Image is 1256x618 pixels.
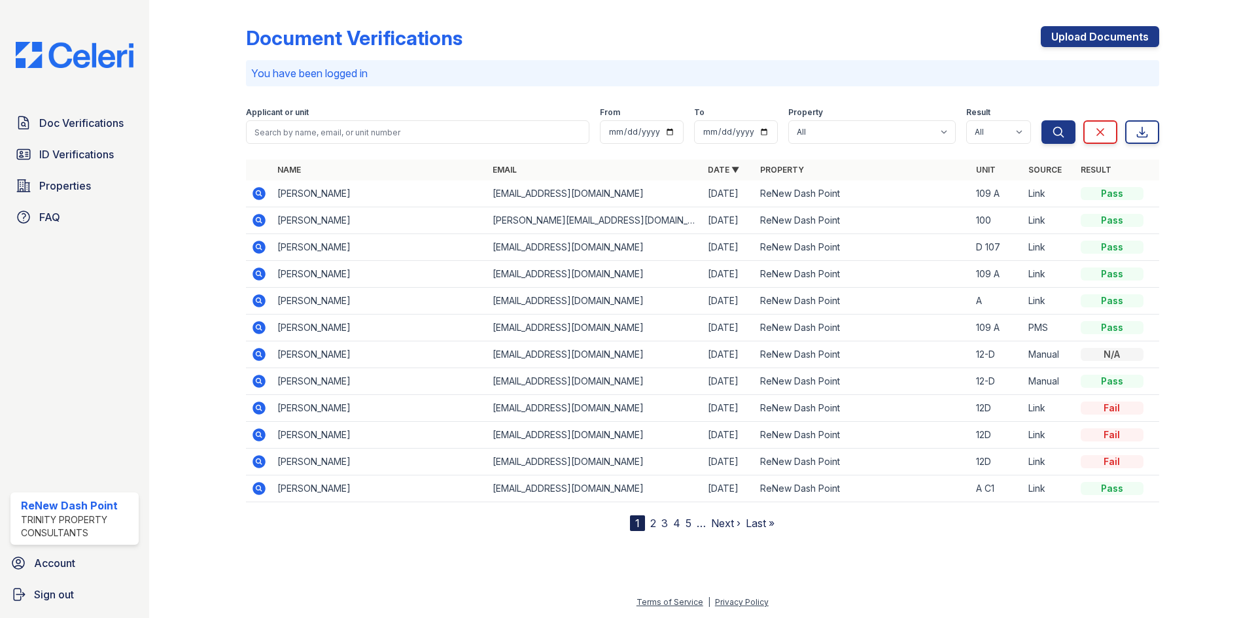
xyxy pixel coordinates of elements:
[976,165,996,175] a: Unit
[1081,321,1143,334] div: Pass
[1023,368,1075,395] td: Manual
[1081,165,1111,175] a: Result
[637,597,703,607] a: Terms of Service
[755,288,970,315] td: ReNew Dash Point
[697,515,706,531] span: …
[272,261,487,288] td: [PERSON_NAME]
[272,368,487,395] td: [PERSON_NAME]
[755,180,970,207] td: ReNew Dash Point
[703,449,755,475] td: [DATE]
[487,395,703,422] td: [EMAIL_ADDRESS][DOMAIN_NAME]
[487,288,703,315] td: [EMAIL_ADDRESS][DOMAIN_NAME]
[272,475,487,502] td: [PERSON_NAME]
[39,209,60,225] span: FAQ
[1081,348,1143,361] div: N/A
[1023,288,1075,315] td: Link
[1081,187,1143,200] div: Pass
[971,341,1023,368] td: 12-D
[760,165,804,175] a: Property
[1028,165,1062,175] a: Source
[1081,294,1143,307] div: Pass
[1081,267,1143,281] div: Pass
[971,315,1023,341] td: 109 A
[1023,180,1075,207] td: Link
[711,517,741,530] a: Next ›
[10,141,139,167] a: ID Verifications
[1081,428,1143,441] div: Fail
[746,517,775,530] a: Last »
[788,107,823,118] label: Property
[5,42,144,68] img: CE_Logo_Blue-a8612792a0a2168367f1c8372b55b34899dd931a85d93a1a3d3e32e68fde9ad4.png
[694,107,705,118] label: To
[272,315,487,341] td: [PERSON_NAME]
[755,422,970,449] td: ReNew Dash Point
[487,422,703,449] td: [EMAIL_ADDRESS][DOMAIN_NAME]
[487,475,703,502] td: [EMAIL_ADDRESS][DOMAIN_NAME]
[703,315,755,341] td: [DATE]
[1081,402,1143,415] div: Fail
[1023,475,1075,502] td: Link
[21,498,133,513] div: ReNew Dash Point
[272,207,487,234] td: [PERSON_NAME]
[5,550,144,576] a: Account
[1081,241,1143,254] div: Pass
[703,261,755,288] td: [DATE]
[272,422,487,449] td: [PERSON_NAME]
[755,368,970,395] td: ReNew Dash Point
[971,180,1023,207] td: 109 A
[971,395,1023,422] td: 12D
[703,368,755,395] td: [DATE]
[272,288,487,315] td: [PERSON_NAME]
[34,555,75,571] span: Account
[703,234,755,261] td: [DATE]
[1081,455,1143,468] div: Fail
[251,65,1154,81] p: You have been logged in
[755,261,970,288] td: ReNew Dash Point
[39,146,114,162] span: ID Verifications
[1023,395,1075,422] td: Link
[971,368,1023,395] td: 12-D
[600,107,620,118] label: From
[971,234,1023,261] td: D 107
[272,341,487,368] td: [PERSON_NAME]
[487,368,703,395] td: [EMAIL_ADDRESS][DOMAIN_NAME]
[10,173,139,199] a: Properties
[661,517,668,530] a: 3
[21,513,133,540] div: Trinity Property Consultants
[5,581,144,608] button: Sign out
[971,422,1023,449] td: 12D
[755,395,970,422] td: ReNew Dash Point
[971,449,1023,475] td: 12D
[1023,341,1075,368] td: Manual
[34,587,74,602] span: Sign out
[246,107,309,118] label: Applicant or unit
[703,180,755,207] td: [DATE]
[246,26,462,50] div: Document Verifications
[1023,207,1075,234] td: Link
[39,115,124,131] span: Doc Verifications
[703,207,755,234] td: [DATE]
[971,475,1023,502] td: A C1
[971,261,1023,288] td: 109 A
[10,110,139,136] a: Doc Verifications
[650,517,656,530] a: 2
[673,517,680,530] a: 4
[487,261,703,288] td: [EMAIL_ADDRESS][DOMAIN_NAME]
[487,207,703,234] td: [PERSON_NAME][EMAIL_ADDRESS][DOMAIN_NAME]
[1023,449,1075,475] td: Link
[10,204,139,230] a: FAQ
[703,395,755,422] td: [DATE]
[39,178,91,194] span: Properties
[272,449,487,475] td: [PERSON_NAME]
[487,234,703,261] td: [EMAIL_ADDRESS][DOMAIN_NAME]
[755,315,970,341] td: ReNew Dash Point
[1023,261,1075,288] td: Link
[715,597,769,607] a: Privacy Policy
[272,234,487,261] td: [PERSON_NAME]
[1023,422,1075,449] td: Link
[971,207,1023,234] td: 100
[755,207,970,234] td: ReNew Dash Point
[493,165,517,175] a: Email
[1023,234,1075,261] td: Link
[1041,26,1159,47] a: Upload Documents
